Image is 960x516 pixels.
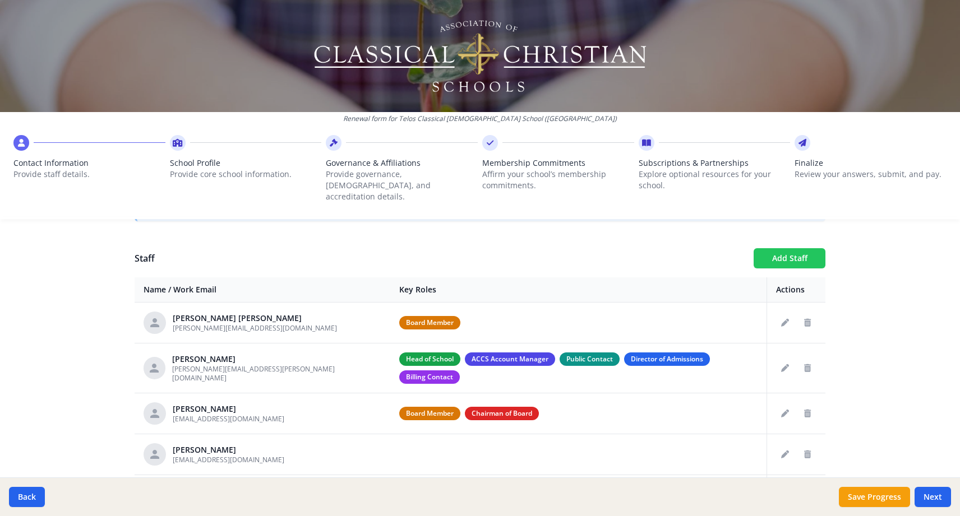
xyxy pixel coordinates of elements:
div: [PERSON_NAME] [172,354,382,365]
div: [PERSON_NAME] [173,403,284,415]
span: Board Member [399,316,460,329]
span: Membership Commitments [482,157,634,169]
button: Delete staff [799,405,816,422]
span: [EMAIL_ADDRESS][DOMAIN_NAME] [173,455,284,464]
p: Affirm your school’s membership commitments. [482,169,634,191]
button: Edit staff [776,445,794,463]
button: Edit staff [776,314,794,332]
p: Explore optional resources for your school. [639,169,791,191]
p: Provide core school information. [170,169,322,180]
span: Head of School [399,352,460,366]
p: Provide governance, [DEMOGRAPHIC_DATA], and accreditation details. [326,169,478,202]
span: Chairman of Board [465,407,539,420]
button: Delete staff [799,314,816,332]
button: Next [915,487,951,507]
span: Contact Information [13,157,165,169]
button: Delete staff [799,445,816,463]
th: Key Roles [390,277,767,303]
span: [EMAIL_ADDRESS][DOMAIN_NAME] [173,414,284,424]
th: Actions [767,277,826,303]
button: Add Staff [754,248,825,268]
th: Name / Work Email [135,277,390,303]
img: Logo [312,17,648,95]
span: [PERSON_NAME][EMAIL_ADDRESS][DOMAIN_NAME] [173,323,337,333]
button: Edit staff [776,359,794,377]
span: Subscriptions & Partnerships [639,157,791,169]
button: Save Progress [839,487,910,507]
p: Provide staff details. [13,169,165,180]
span: [PERSON_NAME][EMAIL_ADDRESS][PERSON_NAME][DOMAIN_NAME] [172,364,335,383]
span: Finalize [795,157,947,169]
span: Public Contact [560,352,620,366]
span: Billing Contact [399,370,460,384]
div: [PERSON_NAME] [PERSON_NAME] [173,313,337,324]
button: Delete staff [799,359,816,377]
span: Board Member [399,407,460,420]
div: [PERSON_NAME] [173,444,284,455]
button: Edit staff [776,405,794,422]
span: ACCS Account Manager [465,352,555,366]
p: Review your answers, submit, and pay. [795,169,947,180]
span: Governance & Affiliations [326,157,478,169]
h1: Staff [135,252,745,265]
span: Director of Admissions [624,352,710,366]
span: School Profile [170,157,322,169]
button: Back [9,487,45,507]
